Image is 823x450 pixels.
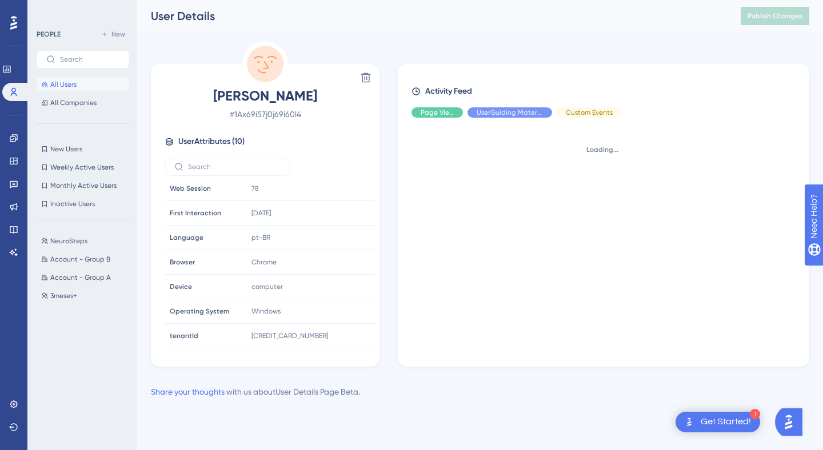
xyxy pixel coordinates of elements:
span: Chrome [251,258,277,267]
span: NeuroSteps [50,236,87,246]
span: Browser [170,258,195,267]
span: Publish Changes [748,11,802,21]
span: First Interaction [170,208,221,218]
span: Weekly Active Users [50,163,114,172]
a: Share your thoughts [151,387,225,396]
time: [DATE] [251,209,271,217]
button: Account - Group A [37,271,136,284]
button: 3meses+ [37,289,136,303]
span: Account - Group B [50,255,110,264]
span: Custom Events [566,108,613,117]
span: Monthly Active Users [50,181,117,190]
span: [CREDIT_CARD_NUMBER] [251,331,328,340]
span: [PERSON_NAME] [165,87,366,105]
button: All Companies [37,96,129,110]
span: computer [251,282,283,291]
span: Web Session [170,184,211,193]
span: 3meses+ [50,291,77,300]
span: Activity Feed [425,85,472,98]
span: All Users [50,80,77,89]
input: Search [60,55,119,63]
span: Page View [421,108,454,117]
span: New [111,30,125,39]
span: tenantId [170,331,198,340]
div: PEOPLE [37,30,61,39]
img: launcher-image-alternative-text [682,415,696,429]
button: Inactive Users [37,197,129,211]
div: Get Started! [701,416,751,428]
button: NeuroSteps [37,234,136,248]
button: New Users [37,142,129,156]
button: Monthly Active Users [37,179,129,192]
span: New Users [50,144,82,154]
button: Weekly Active Users [37,160,129,174]
span: All Companies [50,98,97,107]
div: 1 [750,409,760,419]
iframe: UserGuiding AI Assistant Launcher [775,405,809,439]
div: with us about User Details Page Beta . [151,385,360,399]
span: Language [170,233,203,242]
button: All Users [37,78,129,91]
span: Account - Group A [50,273,111,282]
span: Operating System [170,307,229,316]
span: # 1Ax69i57j0j69i60l4 [165,107,366,121]
span: Device [170,282,192,291]
span: User Attributes ( 10 ) [178,135,245,148]
div: Loading... [411,145,793,154]
div: Open Get Started! checklist, remaining modules: 1 [676,412,760,432]
button: Account - Group B [37,252,136,266]
span: pt-BR [251,233,270,242]
span: 78 [251,184,259,193]
button: Publish Changes [741,7,809,25]
span: Need Help? [27,3,71,17]
span: UserGuiding Material [477,108,543,117]
span: Inactive Users [50,199,95,208]
input: Search [188,163,281,171]
div: User Details [151,8,712,24]
span: Windows [251,307,281,316]
button: New [97,27,129,41]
